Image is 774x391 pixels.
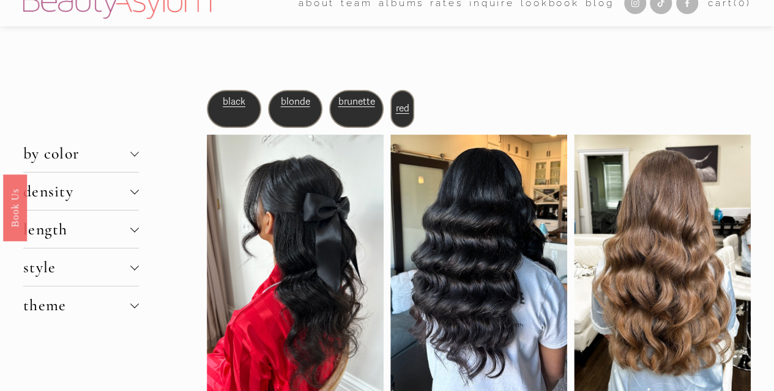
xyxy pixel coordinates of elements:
[23,182,130,201] span: density
[23,248,139,286] button: style
[223,96,245,108] a: black
[395,103,409,114] a: red
[23,258,130,277] span: style
[23,210,139,248] button: length
[23,286,139,324] button: theme
[338,96,374,108] a: brunette
[23,220,130,239] span: length
[3,174,27,240] a: Book Us
[23,173,139,210] button: density
[280,96,310,108] a: blonde
[23,144,130,163] span: by color
[23,296,130,315] span: theme
[23,135,139,172] button: by color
